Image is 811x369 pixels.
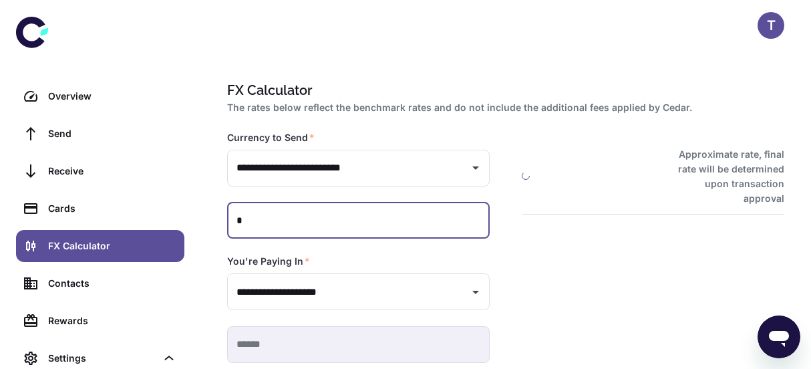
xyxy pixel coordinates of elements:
a: Rewards [16,305,184,337]
button: Open [466,158,485,177]
button: Open [466,283,485,301]
div: Settings [48,351,156,366]
div: Overview [48,89,176,104]
iframe: Button to launch messaging window [758,316,800,358]
div: Cards [48,201,176,216]
div: Rewards [48,314,176,328]
div: Receive [48,164,176,178]
div: FX Calculator [48,239,176,253]
label: Currency to Send [227,131,315,144]
a: Overview [16,80,184,112]
h6: Approximate rate, final rate will be determined upon transaction approval [666,147,784,206]
h1: FX Calculator [227,80,779,100]
div: Send [48,126,176,141]
div: Contacts [48,276,176,291]
a: Contacts [16,267,184,299]
a: Send [16,118,184,150]
a: Receive [16,155,184,187]
label: You're Paying In [227,255,310,268]
a: FX Calculator [16,230,184,262]
a: Cards [16,193,184,225]
button: T [758,12,784,39]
